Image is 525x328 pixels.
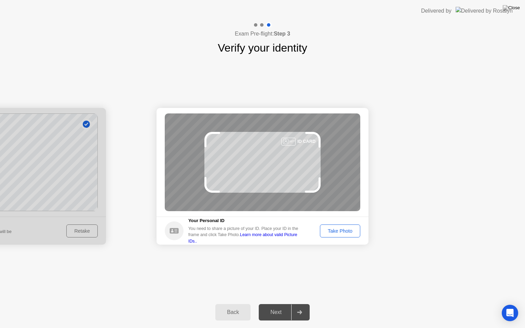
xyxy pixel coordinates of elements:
div: You need to share a picture of your ID. Place your ID in the frame and click Take Photo. [188,225,303,244]
div: Open Intercom Messenger [502,305,518,321]
div: Back [217,309,248,315]
img: Close [503,5,520,11]
button: Next [259,304,310,320]
h1: Verify your identity [218,40,307,56]
a: Learn more about valid Picture IDs.. [188,232,297,243]
h4: Exam Pre-flight: [235,30,290,38]
div: Take Photo [322,228,358,234]
button: Take Photo [320,224,360,237]
button: Back [215,304,251,320]
div: Delivered by [421,7,452,15]
div: Next [261,309,291,315]
div: ID CARD [297,138,315,145]
h5: Your Personal ID [188,217,303,224]
img: Delivered by Rosalyn [456,7,513,15]
b: Step 3 [274,31,290,37]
